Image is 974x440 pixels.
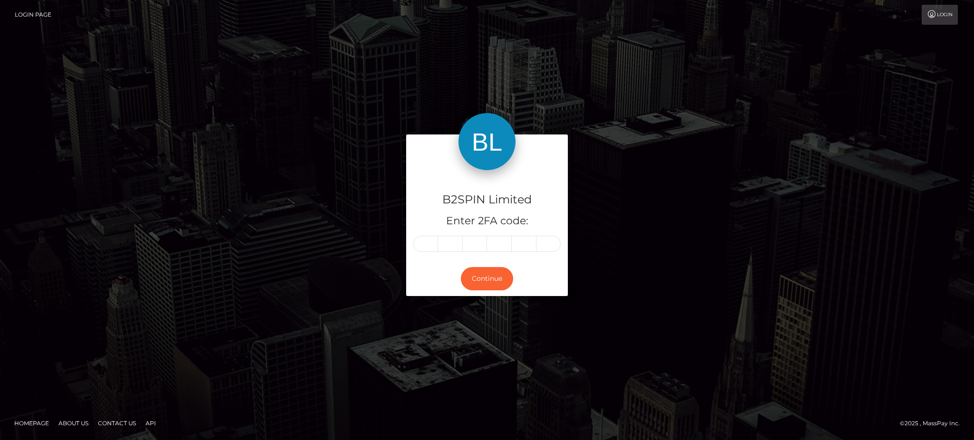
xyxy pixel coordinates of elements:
[900,418,967,429] div: © 2025 , MassPay Inc.
[94,416,140,430] a: Contact Us
[458,113,516,170] img: B2SPIN Limited
[922,5,958,25] a: Login
[10,416,53,430] a: Homepage
[55,416,92,430] a: About Us
[142,416,160,430] a: API
[461,267,513,290] button: Continue
[413,191,561,208] h4: B2SPIN Limited
[413,214,561,229] h5: Enter 2FA code:
[15,5,51,25] a: Login Page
